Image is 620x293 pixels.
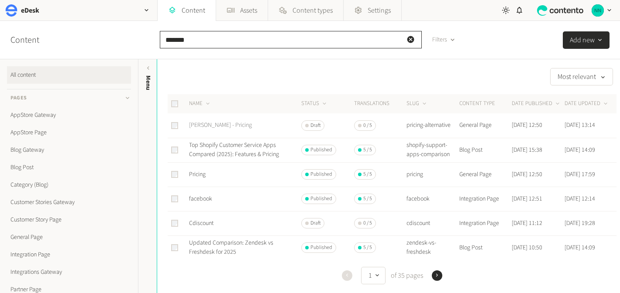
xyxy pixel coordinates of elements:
span: Published [310,244,332,252]
span: 5 / 5 [363,244,372,252]
th: Translations [354,94,406,113]
button: SLUG [406,99,428,108]
h2: Content [10,34,59,47]
a: Blog Gateway [7,141,131,159]
td: zendesk-vs-freshdesk [406,235,459,260]
a: AppStore Gateway [7,106,131,124]
span: Content types [293,5,333,16]
td: General Page [459,162,512,187]
button: STATUS [301,99,328,108]
span: Menu [144,75,153,90]
button: Most relevant [550,68,613,85]
td: Integration Page [459,211,512,235]
button: 1 [361,267,386,284]
a: AppStore Page [7,124,131,141]
td: shopify-support-apps-comparison [406,138,459,162]
time: [DATE] 12:14 [565,194,595,203]
time: [DATE] 10:50 [512,243,542,252]
time: [DATE] 12:50 [512,170,542,179]
td: Integration Page [459,187,512,211]
a: Category (Blog) [7,176,131,194]
time: [DATE] 17:59 [565,170,595,179]
a: [PERSON_NAME] - Pricing [189,121,252,129]
span: Settings [368,5,391,16]
span: Pages [10,94,27,102]
td: General Page [459,113,512,138]
time: [DATE] 19:28 [565,219,595,228]
time: [DATE] 14:09 [565,243,595,252]
td: cdiscount [406,211,459,235]
time: [DATE] 11:12 [512,219,542,228]
button: Filters [425,31,462,48]
span: 5 / 5 [363,146,372,154]
a: Customer Stories Gateway [7,194,131,211]
span: Filters [432,35,447,44]
a: Pricing [189,170,206,179]
time: [DATE] 12:51 [512,194,542,203]
span: Draft [310,122,320,129]
td: pricing-alternative [406,113,459,138]
img: eDesk [5,4,17,17]
time: [DATE] 12:50 [512,121,542,129]
span: 5 / 5 [363,170,372,178]
span: Published [310,170,332,178]
a: Integrations Gateway [7,263,131,281]
td: Blog Post [459,138,512,162]
a: Integration Page [7,246,131,263]
button: NAME [189,99,211,108]
a: All content [7,66,131,84]
td: facebook [406,187,459,211]
time: [DATE] 14:09 [565,146,595,154]
span: Published [310,195,332,203]
h2: eDesk [21,5,39,16]
a: Top Shopify Customer Service Apps Compared (2025): Features & Pricing [189,141,279,159]
a: Blog Post [7,159,131,176]
time: [DATE] 15:38 [512,146,542,154]
td: Blog Post [459,235,512,260]
span: 5 / 5 [363,195,372,203]
button: Add new [563,31,610,49]
time: [DATE] 13:14 [565,121,595,129]
span: 0 / 5 [363,122,372,129]
span: Draft [310,219,320,227]
a: Cdiscount [189,219,214,228]
span: Published [310,146,332,154]
span: 0 / 5 [363,219,372,227]
a: facebook [189,194,212,203]
a: General Page [7,228,131,246]
a: Updated Comparison: Zendesk vs Freshdesk for 2025 [189,238,273,256]
button: DATE UPDATED [565,99,609,108]
th: CONTENT TYPE [459,94,512,113]
td: pricing [406,162,459,187]
span: of 35 pages [389,270,423,281]
img: Nikola Nikolov [592,4,604,17]
a: Customer Story Page [7,211,131,228]
button: DATE PUBLISHED [512,99,561,108]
